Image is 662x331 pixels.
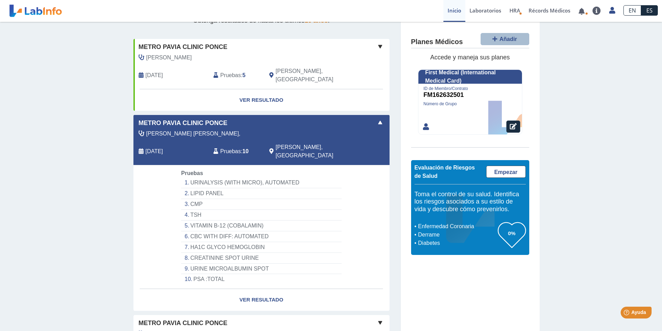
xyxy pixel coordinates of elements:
[220,147,241,156] span: Pruebas
[509,7,520,14] span: HRA
[181,199,341,210] li: CMP
[181,242,341,253] li: HA1C GLYCO HEMOGLOBIN
[208,67,264,84] div: :
[430,54,510,61] span: Accede y maneja sus planes
[208,143,264,160] div: :
[411,38,463,46] h4: Planes Médicos
[305,17,328,24] span: 10 años
[499,36,517,42] span: Añadir
[181,177,341,188] li: URINALYSIS (WITH MICRO), AUTOMATED
[181,253,341,264] li: CREATININE SPOT URINE
[243,148,249,154] b: 10
[181,188,341,199] li: LIPID PANEL
[641,5,658,16] a: ES
[220,71,241,80] span: Pruebas
[181,264,341,274] li: URINE MICROALBUMIN SPOT
[416,239,498,247] li: Diabetes
[146,53,192,62] span: Iglesias Torres, Emanuel
[486,166,526,178] a: Empezar
[181,170,203,176] span: Pruebas
[181,210,341,221] li: TSH
[481,33,529,45] button: Añadir
[416,231,498,239] li: Derrame
[139,118,228,128] span: Metro Pavia Clinic Ponce
[181,274,341,284] li: PSA :TOTAL
[181,231,341,242] li: CBC WITH DIFF: AUTOMATED
[139,42,228,52] span: Metro Pavia Clinic Ponce
[494,169,517,175] span: Empezar
[623,5,641,16] a: EN
[600,304,654,323] iframe: Help widget launcher
[276,67,352,84] span: Ponce, PR
[243,72,246,78] b: 5
[498,229,526,238] h3: 0%
[139,318,228,328] span: Metro Pavia Clinic Ponce
[415,191,526,213] h5: Toma el control de su salud. Identifica los riesgos asociados a su estilo de vida y descubre cómo...
[133,289,390,311] a: Ver Resultado
[276,143,352,160] span: Ponce, PR
[146,130,240,138] span: Iglesias Torres,
[146,71,163,80] span: 2024-03-12
[133,89,390,111] a: Ver Resultado
[415,165,475,179] span: Evaluación de Riesgos de Salud
[181,221,341,231] li: VITAMIN B-12 (COBALAMIN)
[193,17,329,24] span: Obtenga resultados de hasta los últimos .
[146,147,163,156] span: 2025-10-02
[416,222,498,231] li: Enfermedad Coronaria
